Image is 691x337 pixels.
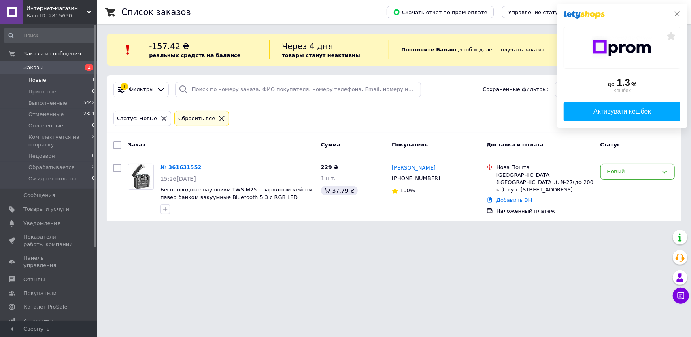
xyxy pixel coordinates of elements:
span: 5442 [83,100,95,107]
button: Управление статусами [502,6,578,18]
span: 2321 [83,111,95,118]
span: Новые [28,76,46,84]
a: [PERSON_NAME] [392,164,436,172]
span: Товары и услуги [23,206,69,213]
span: 1 [85,64,93,71]
span: 229 ₴ [321,164,338,170]
input: Поиск [4,28,96,43]
span: Управление статусами [508,9,572,15]
span: Доставка и оплата [487,142,544,148]
div: 37.79 ₴ [321,186,358,195]
span: Интернет-магазин [26,5,87,12]
span: Недозвон [28,153,55,160]
span: Каталог ProSale [23,303,67,311]
span: 15:26[DATE] [160,176,196,182]
span: Обрабатывается [28,164,74,171]
span: Отзывы [23,276,45,283]
div: Нова Пошта [496,164,594,171]
span: 0 [92,175,95,182]
h1: Список заказов [121,7,191,17]
b: реальных средств на балансе [149,52,241,58]
span: 2 [92,134,95,148]
img: Фото товару [128,164,153,189]
span: Сумма [321,142,340,148]
span: 100% [400,187,415,193]
span: Панель управления [23,254,75,269]
span: Ожидает оплаты [28,175,76,182]
span: -157.42 ₴ [149,41,189,51]
div: Сбросить все [176,114,217,123]
div: [GEOGRAPHIC_DATA] ([GEOGRAPHIC_DATA].), №27(до 200 кг): вул. [STREET_ADDRESS] [496,172,594,194]
div: Новый [607,167,658,176]
input: Поиск по номеру заказа, ФИО покупателя, номеру телефона, Email, номеру накладной [175,82,421,97]
span: Принятые [28,88,56,95]
span: Через 4 дня [282,41,333,51]
span: 0 [92,88,95,95]
span: Фильтры [129,86,154,93]
span: Комплектуется на отправку [28,134,92,148]
div: 1 [121,83,128,90]
span: Заказ [128,142,145,148]
span: Уведомления [23,220,60,227]
span: Заказы [23,64,43,71]
span: Покупатели [23,290,57,297]
button: Чат с покупателем [673,288,689,304]
span: Оплаченные [28,122,63,129]
a: Добавить ЭН [496,197,532,203]
a: Фото товару [128,164,154,190]
a: Беспроводные наушники TWS M25 с зарядным кейсом павер банком вакуумные Bluetooth 5.3 с RGB LED шу... [160,187,313,208]
span: Сообщения [23,192,55,199]
span: 2 [92,164,95,171]
b: Пополните Баланс [401,47,458,53]
span: 1 [92,76,95,84]
span: 0 [92,153,95,160]
a: № 361631552 [160,164,202,170]
b: товары станут неактивны [282,52,360,58]
span: 1 шт. [321,175,336,181]
div: Ваш ID: 2815630 [26,12,97,19]
div: [PHONE_NUMBER] [390,173,442,184]
span: 0 [92,122,95,129]
span: Статус [600,142,621,148]
div: Наложенный платеж [496,208,594,215]
span: Заказы и сообщения [23,50,81,57]
span: Аналитика [23,317,53,324]
span: Скачать отчет по пром-оплате [393,8,487,16]
div: Статус: Новые [115,114,159,123]
span: Показатели работы компании [23,233,75,248]
img: :exclamation: [122,44,134,56]
span: Покупатель [392,142,428,148]
span: Выполненные [28,100,67,107]
button: Скачать отчет по пром-оплате [387,6,494,18]
span: Сохраненные фильтры: [483,86,549,93]
div: , чтоб и далее получать заказы [389,40,583,59]
span: Отмененные [28,111,64,118]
